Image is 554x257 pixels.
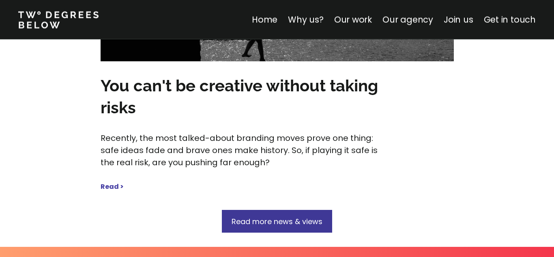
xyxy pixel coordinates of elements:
[101,75,405,119] h3: You can't be creative without taking risks
[444,14,473,26] a: Join us
[232,216,322,227] span: Read more news & views
[334,14,372,26] a: Our work
[101,132,392,168] p: Recently, the most talked-about branding moves prove one thing: safe ideas fade and brave ones ma...
[288,14,324,26] a: Why us?
[252,14,277,26] a: Home
[484,14,536,26] a: Get in touch
[101,182,124,191] strong: Read >
[101,210,454,233] a: Read more news & views
[382,14,433,26] a: Our agency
